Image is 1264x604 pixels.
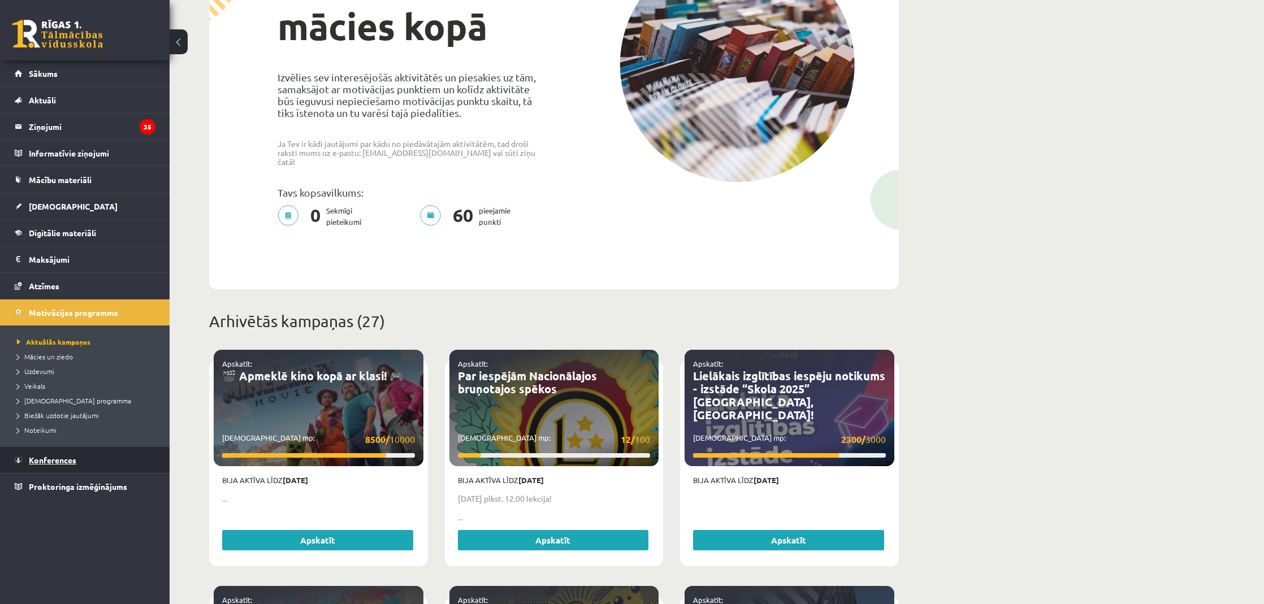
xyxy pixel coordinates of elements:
[15,60,155,86] a: Sākums
[29,140,155,166] legend: Informatīvie ziņojumi
[365,433,389,445] strong: 8500/
[458,432,651,446] p: [DEMOGRAPHIC_DATA] mp:
[458,368,597,396] a: Par iespējām Nacionālajos bruņotajos spēkos
[15,473,155,499] a: Proktoringa izmēģinājums
[17,337,158,347] a: Aktuālās kampaņas
[420,205,517,228] p: pieejamie punkti
[29,114,155,140] legend: Ziņojumi
[15,299,155,325] a: Motivācijas programma
[17,367,54,376] span: Uzdevumi
[278,186,546,198] p: Tavs kopsavilkums:
[222,368,404,383] a: 🎬 Apmeklē kino kopā ar klasi! 🎮
[693,432,886,446] p: [DEMOGRAPHIC_DATA] mp:
[17,337,90,346] span: Aktuālās kampaņas
[693,475,886,486] p: Bija aktīva līdz
[841,432,886,446] span: 3000
[458,530,649,550] a: Apskatīt
[17,381,158,391] a: Veikals
[15,246,155,272] a: Maksājumi
[209,310,899,333] p: Arhivētās kampaņas (27)
[29,481,127,492] span: Proktoringa izmēģinājums
[283,475,308,485] strong: [DATE]
[29,246,155,272] legend: Maksājumi
[518,475,544,485] strong: [DATE]
[222,432,415,446] p: [DEMOGRAPHIC_DATA] mp:
[29,175,92,185] span: Mācību materiāli
[15,140,155,166] a: Informatīvie ziņojumi
[17,366,158,376] a: Uzdevumi
[693,530,884,550] a: Apskatīt
[29,455,76,465] span: Konferences
[278,205,368,228] p: Sekmīgi pieteikumi
[278,71,546,119] p: Izvēlies sev interesējošās aktivitātēs un piesakies uz tām, samaksājot ar motivācijas punktiem un...
[458,493,552,503] strong: [DATE] plkst. 12.00 lekcija!
[29,68,58,79] span: Sākums
[29,281,59,291] span: Atzīmes
[15,114,155,140] a: Ziņojumi35
[458,359,488,368] a: Apskatīt:
[754,475,779,485] strong: [DATE]
[305,205,326,228] span: 0
[841,433,865,445] strong: 2300/
[458,511,651,523] p: ...
[29,201,118,211] span: [DEMOGRAPHIC_DATA]
[15,87,155,113] a: Aktuāli
[693,359,723,368] a: Apskatīt:
[15,220,155,246] a: Digitālie materiāli
[17,351,158,362] a: Mācies un ziedo
[17,381,45,390] span: Veikals
[17,352,73,361] span: Mācies un ziedo
[458,475,651,486] p: Bija aktīva līdz
[621,432,650,446] span: 100
[278,139,546,166] p: Ja Tev ir kādi jautājumi par kādu no piedāvātajām aktivitātēm, tad droši raksti mums uz e-pastu: ...
[365,432,415,446] span: 10000
[17,411,99,420] span: Biežāk uzdotie jautājumi
[447,205,479,228] span: 60
[222,530,413,550] a: Apskatīt
[15,273,155,299] a: Atzīmes
[12,20,103,48] a: Rīgas 1. Tālmācības vidusskola
[17,410,158,420] a: Biežāk uzdotie jautājumi
[621,433,635,445] strong: 12/
[15,167,155,193] a: Mācību materiāli
[693,368,885,422] a: Lielākais izglītības iespēju notikums - izstāde “Skola 2025” [GEOGRAPHIC_DATA], [GEOGRAPHIC_DATA]!
[17,396,131,405] span: [DEMOGRAPHIC_DATA] programma
[222,475,415,486] p: Bija aktīva līdz
[15,193,155,219] a: [DEMOGRAPHIC_DATA]
[29,95,56,105] span: Aktuāli
[29,307,118,318] span: Motivācijas programma
[222,359,252,368] a: Apskatīt:
[29,228,96,238] span: Digitālie materiāli
[15,447,155,473] a: Konferences
[222,493,415,505] p: ...
[17,396,158,406] a: [DEMOGRAPHIC_DATA] programma
[17,425,57,434] span: Noteikumi
[140,119,155,134] i: 35
[17,425,158,435] a: Noteikumi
